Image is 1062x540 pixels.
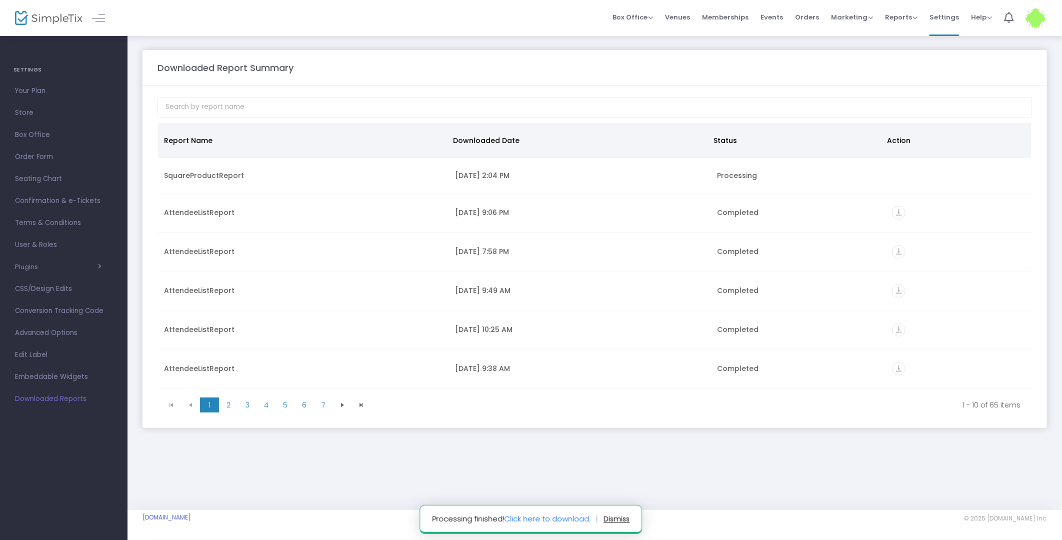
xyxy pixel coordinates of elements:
span: Conversion Tracking Code [15,304,112,317]
m-panel-title: Downloaded Report Summary [157,61,293,74]
span: Go to the next page [333,397,352,412]
span: Go to the last page [357,401,365,409]
div: 8/11/2025 9:49 AM [455,285,705,295]
span: Marketing [831,12,873,22]
div: Completed [717,324,879,334]
span: Page 2 [219,397,238,412]
div: SquareProductReport [164,170,443,180]
div: https://go.SimpleTix.com/cl51u [892,362,1025,375]
span: Your Plan [15,84,112,97]
div: AttendeeListReport [164,285,443,295]
span: Page 7 [314,397,333,412]
span: Page 3 [238,397,257,412]
span: User & Roles [15,238,112,251]
span: Advanced Options [15,326,112,339]
span: Terms & Conditions [15,216,112,229]
i: vertical_align_bottom [892,362,905,375]
span: Downloaded Reports [15,392,112,405]
span: Box Office [15,128,112,141]
span: Page 6 [295,397,314,412]
span: Order Form [15,150,112,163]
div: AttendeeListReport [164,246,443,256]
i: vertical_align_bottom [892,245,905,258]
th: Status [707,123,881,158]
div: AttendeeListReport [164,363,443,373]
div: Data table [158,123,1031,393]
div: 8/13/2025 9:06 PM [455,207,705,217]
div: Completed [717,207,879,217]
i: vertical_align_bottom [892,323,905,336]
button: dismiss [604,511,630,527]
span: Venues [665,4,690,30]
kendo-pager-info: 1 - 10 of 65 items [378,400,1020,410]
div: 8/13/2025 7:58 PM [455,246,705,256]
a: vertical_align_bottom [892,365,905,375]
span: © 2025 [DOMAIN_NAME] Inc. [964,514,1047,522]
div: AttendeeListReport [164,324,443,334]
a: [DOMAIN_NAME] [142,513,191,521]
h4: SETTINGS [13,60,114,80]
th: Downloaded Date [447,123,708,158]
span: Page 4 [257,397,276,412]
th: Report Name [158,123,447,158]
div: Processing [717,170,879,180]
span: Confirmation & e-Tickets [15,194,112,207]
span: Help [971,12,992,22]
span: Orders [795,4,819,30]
span: Edit Label [15,348,112,361]
a: vertical_align_bottom [892,326,905,336]
span: Reports [885,12,917,22]
span: Memberships [702,4,748,30]
span: Box Office [612,12,653,22]
span: Page 5 [276,397,295,412]
span: Embeddable Widgets [15,370,112,383]
div: https://go.SimpleTix.com/l09rs [892,323,1025,336]
input: Search by report name [157,97,1032,117]
div: Completed [717,285,879,295]
div: https://go.SimpleTix.com/kupyv [892,206,1025,219]
a: Click here to download. [504,513,591,524]
span: Go to the next page [338,401,346,409]
i: vertical_align_bottom [892,206,905,219]
div: https://go.SimpleTix.com/nzg1r [892,284,1025,297]
div: 8/8/2025 10:25 AM [455,324,705,334]
span: Processing finished! [432,513,597,525]
span: Events [760,4,783,30]
span: Store [15,106,112,119]
div: Completed [717,246,879,256]
div: https://go.SimpleTix.com/lagdh [892,245,1025,258]
a: vertical_align_bottom [892,287,905,297]
th: Action [881,123,1026,158]
div: AttendeeListReport [164,207,443,217]
button: Plugins [15,263,101,271]
i: vertical_align_bottom [892,284,905,297]
div: 8/15/2025 2:04 PM [455,170,705,180]
a: vertical_align_bottom [892,248,905,258]
div: 8/8/2025 9:38 AM [455,363,705,373]
span: Seating Chart [15,172,112,185]
span: Page 1 [200,397,219,412]
a: vertical_align_bottom [892,209,905,219]
div: Completed [717,363,879,373]
span: CSS/Design Edits [15,282,112,295]
span: Settings [929,4,959,30]
span: Go to the last page [352,397,371,412]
